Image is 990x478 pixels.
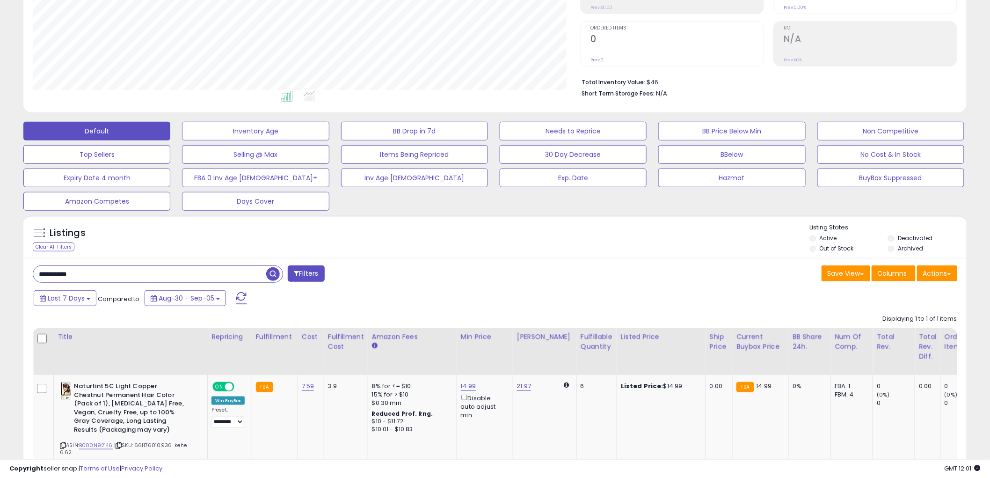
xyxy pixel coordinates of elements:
[372,390,450,399] div: 15% for > $10
[590,34,764,46] h2: 0
[328,382,361,390] div: 3.9
[817,145,964,164] button: No Cost & In Stock
[23,169,170,187] button: Expiry Date 4 month
[656,89,667,98] span: N/A
[945,382,983,390] div: 0
[590,57,604,63] small: Prev: 0
[793,332,827,352] div: BB Share 24h.
[736,382,754,392] small: FBA
[211,332,248,342] div: Repricing
[182,145,329,164] button: Selling @ Max
[872,265,916,281] button: Columns
[159,294,214,303] span: Aug-30 - Sep-05
[883,315,957,324] div: Displaying 1 to 1 of 1 items
[621,382,663,390] b: Listed Price:
[461,382,476,391] a: 14.99
[820,234,837,242] label: Active
[757,382,772,390] span: 14.99
[658,122,805,140] button: BB Price Below Min
[182,122,329,140] button: Inventory Age
[945,391,958,398] small: (0%)
[898,244,923,252] label: Archived
[60,382,72,401] img: 41990Do0SuL._SL40_.jpg
[372,399,450,407] div: $0.30 min
[582,78,645,86] b: Total Inventory Value:
[9,464,44,473] strong: Copyright
[710,332,728,352] div: Ship Price
[582,76,950,87] li: $46
[34,290,96,306] button: Last 7 Days
[835,382,866,390] div: FBA: 1
[98,294,141,303] span: Compared to:
[710,382,725,390] div: 0.00
[500,122,647,140] button: Needs to Reprice
[810,223,967,232] p: Listing States:
[302,382,314,391] a: 7.59
[23,122,170,140] button: Default
[328,332,364,352] div: Fulfillment Cost
[822,265,870,281] button: Save View
[58,332,204,342] div: Title
[784,57,802,63] small: Prev: N/A
[79,441,113,449] a: B000N92146
[917,265,957,281] button: Actions
[302,332,320,342] div: Cost
[590,26,764,31] span: Ordered Items
[621,332,702,342] div: Listed Price
[213,383,225,391] span: ON
[793,382,823,390] div: 0%
[817,169,964,187] button: BuyBox Suppressed
[945,464,981,473] span: 2025-09-14 12:01 GMT
[500,145,647,164] button: 30 Day Decrease
[517,332,573,342] div: [PERSON_NAME]
[461,393,506,419] div: Disable auto adjust min
[74,382,188,436] b: Naturtint 5C Light Copper Chestnut Permanent Hair Color (Pack of 1), [MEDICAL_DATA] Free, Vegan, ...
[211,407,245,428] div: Preset:
[211,397,245,405] div: Win BuyBox
[48,294,85,303] span: Last 7 Days
[33,243,74,251] div: Clear All Filters
[23,192,170,211] button: Amazon Competes
[898,234,933,242] label: Deactivated
[877,332,911,352] div: Total Rev.
[182,169,329,187] button: FBA 0 Inv Age [DEMOGRAPHIC_DATA]+
[461,332,509,342] div: Min Price
[288,265,324,282] button: Filters
[341,122,488,140] button: BB Drop in 7d
[372,410,433,418] b: Reduced Prof. Rng.
[233,383,248,391] span: OFF
[256,332,294,342] div: Fulfillment
[835,390,866,399] div: FBM: 4
[145,290,226,306] button: Aug-30 - Sep-05
[9,464,162,473] div: seller snap | |
[23,145,170,164] button: Top Sellers
[372,426,450,434] div: $10.01 - $10.83
[581,332,613,352] div: Fulfillable Quantity
[919,332,937,361] div: Total Rev. Diff.
[784,5,806,10] small: Prev: 0.00%
[372,418,450,426] div: $10 - $11.72
[877,382,915,390] div: 0
[877,391,890,398] small: (0%)
[658,169,805,187] button: Hazmat
[582,89,655,97] b: Short Term Storage Fees:
[372,342,378,350] small: Amazon Fees.
[877,399,915,407] div: 0
[50,227,86,240] h5: Listings
[784,26,957,31] span: ROI
[817,122,964,140] button: Non Competitive
[372,332,453,342] div: Amazon Fees
[945,399,983,407] div: 0
[372,382,450,390] div: 8% for <= $10
[736,332,785,352] div: Current Buybox Price
[80,464,120,473] a: Terms of Use
[182,192,329,211] button: Days Cover
[500,169,647,187] button: Exp. Date
[517,382,531,391] a: 21.97
[341,169,488,187] button: Inv Age [DEMOGRAPHIC_DATA]
[820,244,854,252] label: Out of Stock
[121,464,162,473] a: Privacy Policy
[835,332,869,352] div: Num of Comp.
[945,332,979,352] div: Ordered Items
[581,382,610,390] div: 6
